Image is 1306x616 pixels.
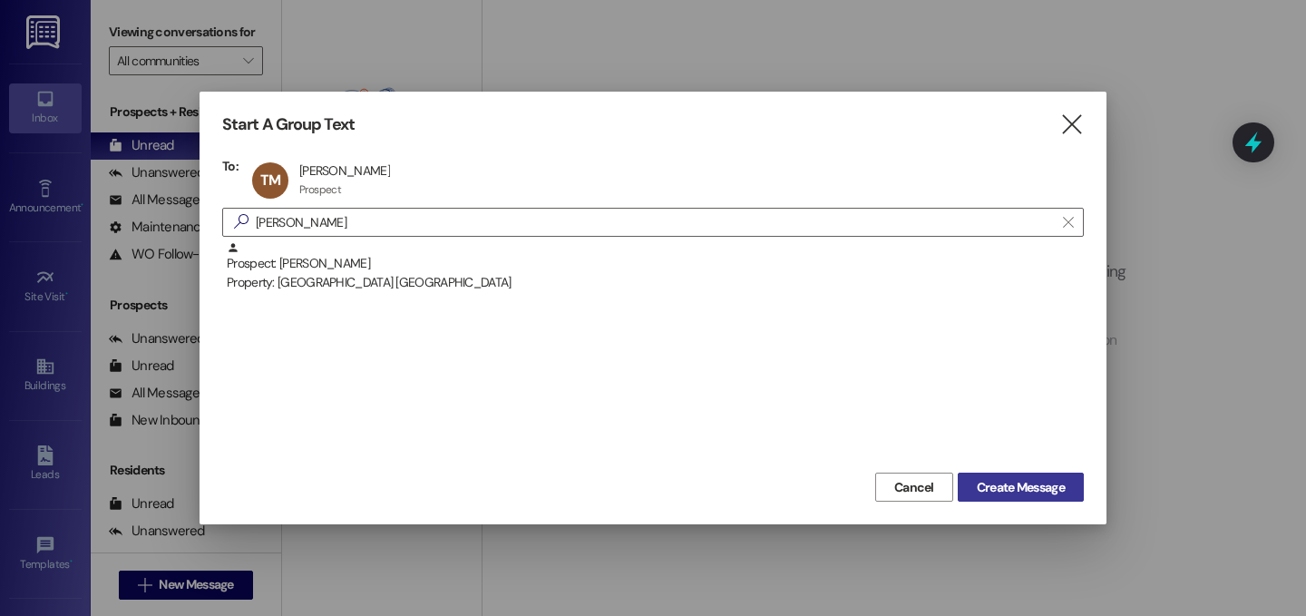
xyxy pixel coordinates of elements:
[222,158,239,174] h3: To:
[977,478,1065,497] span: Create Message
[299,182,341,197] div: Prospect
[1054,209,1083,236] button: Clear text
[958,473,1084,502] button: Create Message
[1059,115,1084,134] i: 
[227,273,1084,292] div: Property: [GEOGRAPHIC_DATA] [GEOGRAPHIC_DATA]
[1063,215,1073,230] i: 
[222,114,355,135] h3: Start A Group Text
[260,171,280,190] span: TM
[227,241,1084,293] div: Prospect: [PERSON_NAME]
[875,473,953,502] button: Cancel
[256,210,1054,235] input: Search for any contact or apartment
[227,212,256,231] i: 
[894,478,934,497] span: Cancel
[299,162,390,179] div: [PERSON_NAME]
[222,241,1084,287] div: Prospect: [PERSON_NAME]Property: [GEOGRAPHIC_DATA] [GEOGRAPHIC_DATA]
